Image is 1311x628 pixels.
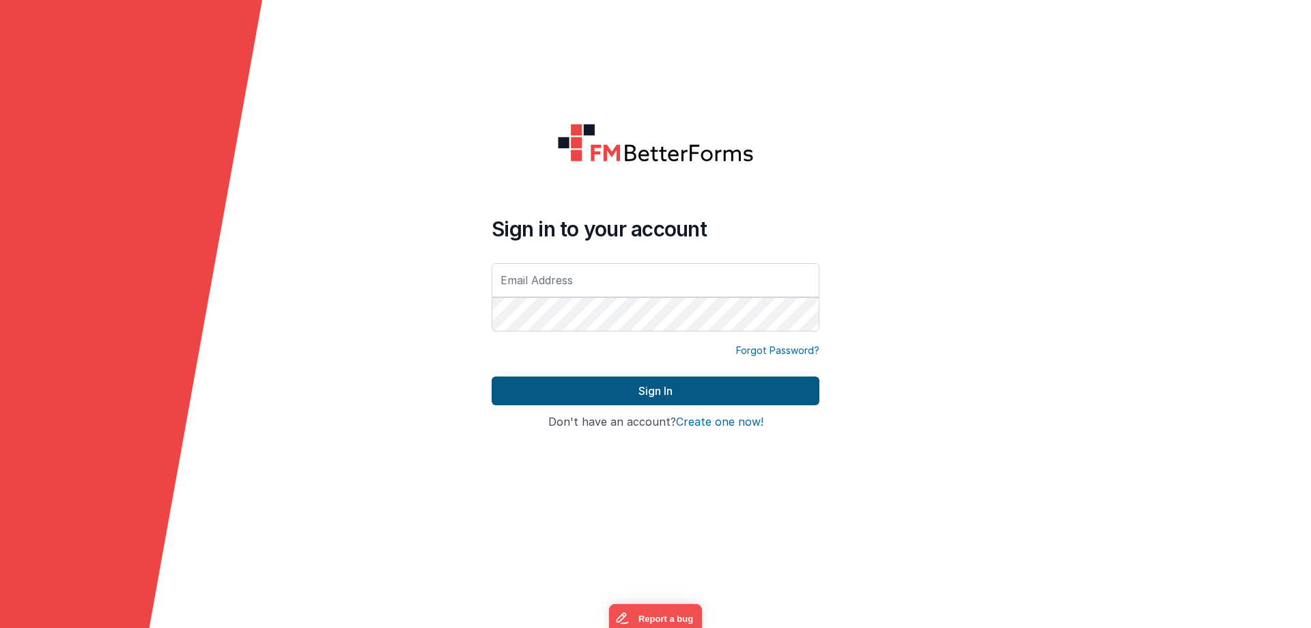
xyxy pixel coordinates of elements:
h4: Sign in to your account [492,217,819,241]
button: Sign In [492,377,819,405]
h4: Don't have an account? [492,416,819,428]
button: Create one now! [676,416,763,428]
a: Forgot Password? [736,344,819,357]
input: Email Address [492,263,819,297]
